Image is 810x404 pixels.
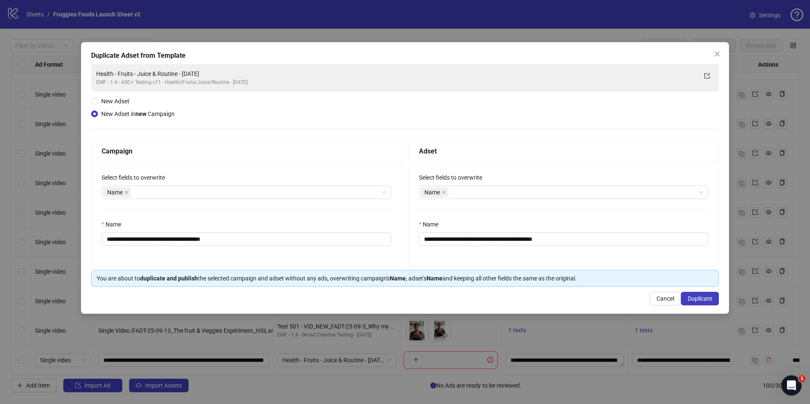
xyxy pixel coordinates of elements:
strong: Name [427,275,443,282]
span: close [442,190,446,194]
label: Select fields to overwrite [102,173,170,182]
strong: duplicate and publish [140,275,198,282]
span: 1 [799,375,805,382]
iframe: Intercom live chat [781,375,802,396]
input: Name [102,232,391,246]
span: Cancel [656,295,674,302]
div: Duplicate Adset from Template [91,51,719,61]
label: Name [102,220,127,229]
button: Cancel [650,292,681,305]
strong: new [135,110,146,117]
span: Name [421,187,448,197]
div: Adset [419,146,708,156]
span: Name [103,187,131,197]
div: You are about to the selected campaign and adset without any ads, overwriting campaign's , adset'... [97,274,713,283]
button: Duplicate [681,292,719,305]
div: Campaign [102,146,391,156]
span: New Adset in Campaign [101,110,175,117]
span: Name [107,188,123,197]
span: New Adset [101,98,130,105]
div: Health - Fruits - Juice & Routine - [DATE] [96,69,697,78]
div: EMF - 1.4 - ASC+ Testing v11 - Health/Fruits/Juice/Routine - [DATE] [96,78,697,86]
span: close [124,190,129,194]
span: Duplicate [688,295,712,302]
button: Close [710,47,724,61]
input: Name [419,232,708,246]
span: Name [424,188,440,197]
strong: Name [390,275,406,282]
label: Name [419,220,444,229]
span: close [714,51,721,57]
span: export [704,73,710,79]
label: Select fields to overwrite [419,173,488,182]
